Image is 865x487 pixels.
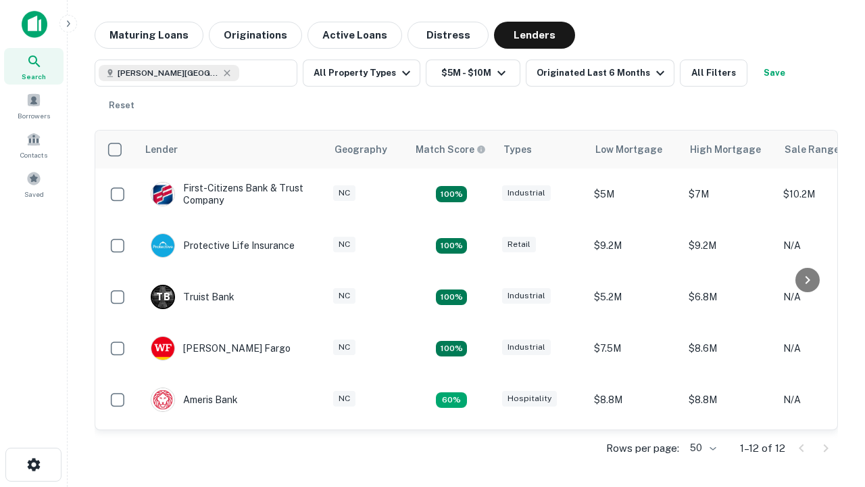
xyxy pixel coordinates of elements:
[4,166,64,202] a: Saved
[436,186,467,202] div: Matching Properties: 2, hasApolloMatch: undefined
[785,141,839,158] div: Sale Range
[502,288,551,304] div: Industrial
[333,340,355,355] div: NC
[682,374,776,425] td: $8.8M
[4,126,64,163] a: Contacts
[333,288,355,304] div: NC
[436,238,467,254] div: Matching Properties: 2, hasApolloMatch: undefined
[587,220,682,271] td: $9.2M
[18,110,50,121] span: Borrowers
[682,425,776,477] td: $9.2M
[587,271,682,323] td: $5.2M
[606,440,679,457] p: Rows per page:
[494,22,575,49] button: Lenders
[100,92,143,119] button: Reset
[587,374,682,425] td: $8.8M
[151,233,295,258] div: Protective Life Insurance
[4,87,64,124] a: Borrowers
[151,182,313,206] div: First-citizens Bank & Trust Company
[436,341,467,357] div: Matching Properties: 2, hasApolloMatch: undefined
[587,131,682,168] th: Low Mortgage
[333,391,355,407] div: NC
[22,11,47,38] img: capitalize-icon.png
[682,168,776,220] td: $7M
[537,65,668,81] div: Originated Last 6 Months
[303,60,420,87] button: All Property Types
[682,131,776,168] th: High Mortgage
[587,425,682,477] td: $9.2M
[151,388,174,411] img: picture
[118,67,219,79] span: [PERSON_NAME][GEOGRAPHIC_DATA], [GEOGRAPHIC_DATA]
[587,323,682,374] td: $7.5M
[24,189,44,200] span: Saved
[151,285,234,309] div: Truist Bank
[436,289,467,306] div: Matching Properties: 3, hasApolloMatch: undefined
[685,438,718,458] div: 50
[502,391,557,407] div: Hospitality
[436,392,467,409] div: Matching Properties: 1, hasApolloMatch: undefined
[335,141,387,158] div: Geography
[682,323,776,374] td: $8.6M
[20,149,47,160] span: Contacts
[156,290,170,304] p: T B
[22,71,46,82] span: Search
[95,22,203,49] button: Maturing Loans
[502,237,536,252] div: Retail
[209,22,302,49] button: Originations
[503,141,532,158] div: Types
[680,60,747,87] button: All Filters
[307,22,402,49] button: Active Loans
[4,48,64,85] a: Search
[595,141,662,158] div: Low Mortgage
[797,335,865,400] iframe: Chat Widget
[690,141,761,158] div: High Mortgage
[137,131,326,168] th: Lender
[151,336,291,361] div: [PERSON_NAME] Fargo
[333,237,355,252] div: NC
[587,168,682,220] td: $5M
[526,60,674,87] button: Originated Last 6 Months
[145,141,178,158] div: Lender
[407,22,489,49] button: Distress
[333,185,355,201] div: NC
[495,131,587,168] th: Types
[416,142,483,157] h6: Match Score
[151,183,174,206] img: picture
[151,234,174,257] img: picture
[151,388,238,412] div: Ameris Bank
[407,131,495,168] th: Capitalize uses an advanced AI algorithm to match your search with the best lender. The match sco...
[740,440,785,457] p: 1–12 of 12
[502,185,551,201] div: Industrial
[682,271,776,323] td: $6.8M
[416,142,486,157] div: Capitalize uses an advanced AI algorithm to match your search with the best lender. The match sco...
[502,340,551,355] div: Industrial
[326,131,407,168] th: Geography
[151,337,174,360] img: picture
[682,220,776,271] td: $9.2M
[426,60,520,87] button: $5M - $10M
[753,60,796,87] button: Save your search to get updates of matches that match your search criteria.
